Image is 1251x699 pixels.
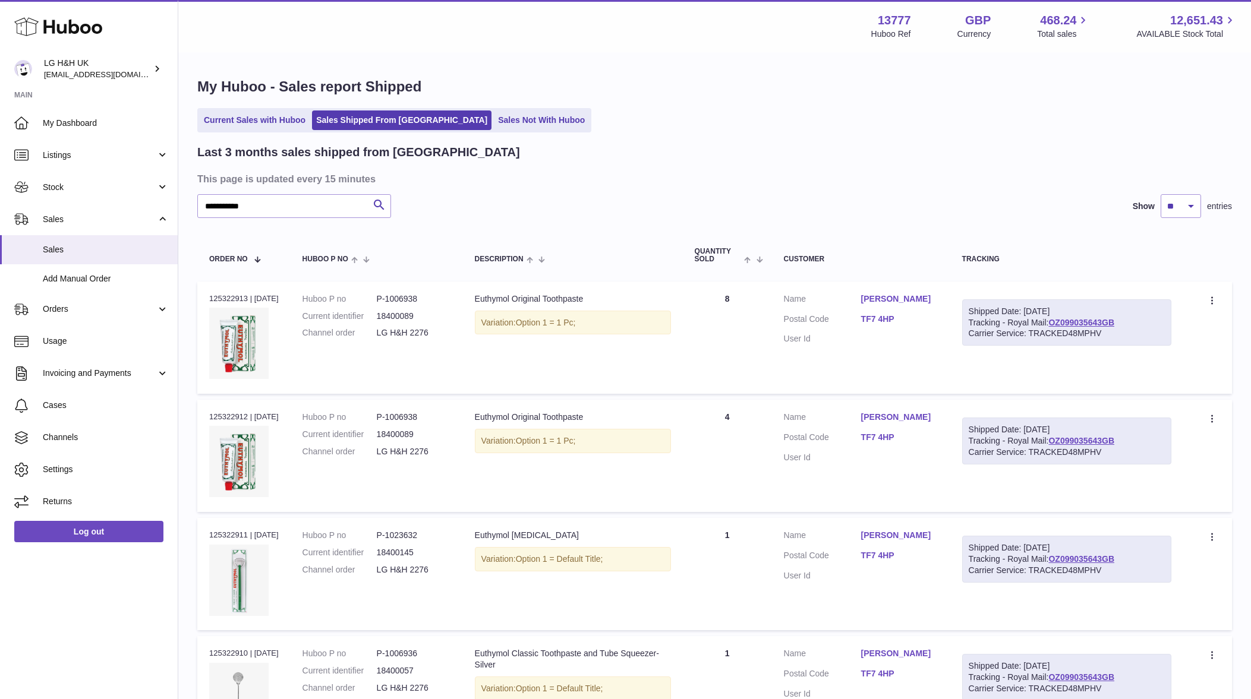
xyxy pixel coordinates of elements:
[43,400,169,411] span: Cases
[43,214,156,225] span: Sales
[197,144,520,160] h2: Last 3 months sales shipped from [GEOGRAPHIC_DATA]
[302,255,348,263] span: Huboo P no
[784,255,938,263] div: Customer
[969,306,1165,317] div: Shipped Date: [DATE]
[43,118,169,129] span: My Dashboard
[197,172,1229,185] h3: This page is updated every 15 minutes
[209,293,279,304] div: 125322913 | [DATE]
[302,665,377,676] dt: Current identifier
[14,521,163,542] a: Log out
[957,29,991,40] div: Currency
[312,110,491,130] a: Sales Shipped From [GEOGRAPHIC_DATA]
[969,660,1165,672] div: Shipped Date: [DATE]
[377,429,451,440] dd: 18400089
[784,668,861,682] dt: Postal Code
[43,273,169,284] span: Add Manual Order
[784,648,861,662] dt: Name
[475,547,671,571] div: Variation:
[44,69,175,79] span: [EMAIL_ADDRESS][DOMAIN_NAME]
[1170,12,1223,29] span: 12,651.43
[784,550,861,564] dt: Postal Code
[784,452,861,463] dt: User Id
[494,110,589,130] a: Sales Not With Huboo
[43,244,169,255] span: Sales
[969,328,1165,339] div: Carrier Service: TRACKED48MPHV
[1136,12,1237,40] a: 12,651.43 AVAILABLE Stock Total
[302,311,377,322] dt: Current identifier
[43,303,156,315] span: Orders
[965,12,991,29] strong: GBP
[962,299,1172,346] div: Tracking - Royal Mail:
[475,293,671,305] div: Euthymol Original Toothpaste
[1133,201,1155,212] label: Show
[1037,29,1090,40] span: Total sales
[302,446,377,457] dt: Channel order
[861,412,938,423] a: [PERSON_NAME]
[377,293,451,305] dd: P-1006938
[475,311,671,335] div: Variation:
[683,518,772,630] td: 1
[784,333,861,344] dt: User Id
[1207,201,1232,212] span: entries
[302,547,377,558] dt: Current identifier
[969,683,1165,694] div: Carrier Service: TRACKED48MPHV
[784,432,861,446] dt: Postal Code
[43,464,169,475] span: Settings
[962,255,1172,263] div: Tracking
[871,29,911,40] div: Huboo Ref
[200,110,310,130] a: Current Sales with Huboo
[861,293,938,305] a: [PERSON_NAME]
[784,570,861,581] dt: User Id
[683,400,772,512] td: 4
[302,293,377,305] dt: Huboo P no
[1048,554,1114,564] a: OZ099035643GB
[1136,29,1237,40] span: AVAILABLE Stock Total
[377,564,451,575] dd: LG H&H 2276
[962,536,1172,583] div: Tracking - Royal Mail:
[302,564,377,575] dt: Channel order
[377,682,451,694] dd: LG H&H 2276
[861,668,938,679] a: TF7 4HP
[302,327,377,339] dt: Channel order
[969,447,1165,458] div: Carrier Service: TRACKED48MPHV
[475,255,524,263] span: Description
[209,412,279,422] div: 125322912 | [DATE]
[861,314,938,325] a: TF7 4HP
[516,318,576,327] span: Option 1 = 1 Pc;
[861,432,938,443] a: TF7 4HP
[1048,436,1114,445] a: OZ099035643GB
[209,308,269,379] img: Euthymol_Original_Toothpaste_Image-1.webp
[861,530,938,541] a: [PERSON_NAME]
[1048,672,1114,682] a: OZ099035643GB
[516,684,603,693] span: Option 1 = Default Title;
[784,530,861,544] dt: Name
[784,314,861,328] dt: Postal Code
[969,542,1165,553] div: Shipped Date: [DATE]
[878,12,911,29] strong: 13777
[475,412,671,423] div: Euthymol Original Toothpaste
[969,424,1165,435] div: Shipped Date: [DATE]
[1040,12,1076,29] span: 468.24
[302,648,377,659] dt: Huboo P no
[43,336,169,347] span: Usage
[43,182,156,193] span: Stock
[962,417,1172,464] div: Tracking - Royal Mail:
[43,432,169,443] span: Channels
[695,248,742,263] span: Quantity Sold
[43,496,169,507] span: Returns
[784,293,861,308] dt: Name
[302,429,377,440] dt: Current identifier
[43,368,156,379] span: Invoicing and Payments
[861,550,938,561] a: TF7 4HP
[197,77,1232,96] h1: My Huboo - Sales report Shipped
[302,530,377,541] dt: Huboo P no
[516,554,603,564] span: Option 1 = Default Title;
[784,412,861,426] dt: Name
[209,648,279,659] div: 125322910 | [DATE]
[377,327,451,339] dd: LG H&H 2276
[377,311,451,322] dd: 18400089
[302,682,377,694] dt: Channel order
[377,412,451,423] dd: P-1006938
[516,436,576,445] span: Option 1 = 1 Pc;
[475,429,671,453] div: Variation:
